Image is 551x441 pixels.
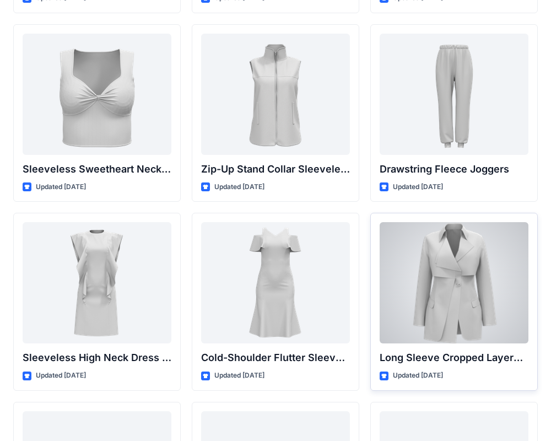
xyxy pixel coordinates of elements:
[380,34,528,155] a: Drawstring Fleece Joggers
[214,181,264,193] p: Updated [DATE]
[36,181,86,193] p: Updated [DATE]
[23,350,171,365] p: Sleeveless High Neck Dress with Front Ruffle
[36,370,86,381] p: Updated [DATE]
[214,370,264,381] p: Updated [DATE]
[201,350,350,365] p: Cold-Shoulder Flutter Sleeve Midi Dress
[201,162,350,177] p: Zip-Up Stand Collar Sleeveless Vest
[380,162,528,177] p: Drawstring Fleece Joggers
[23,162,171,177] p: Sleeveless Sweetheart Neck Twist-Front Crop Top
[201,222,350,343] a: Cold-Shoulder Flutter Sleeve Midi Dress
[23,222,171,343] a: Sleeveless High Neck Dress with Front Ruffle
[380,350,528,365] p: Long Sleeve Cropped Layered Blazer Dress
[201,34,350,155] a: Zip-Up Stand Collar Sleeveless Vest
[380,222,528,343] a: Long Sleeve Cropped Layered Blazer Dress
[23,34,171,155] a: Sleeveless Sweetheart Neck Twist-Front Crop Top
[393,181,443,193] p: Updated [DATE]
[393,370,443,381] p: Updated [DATE]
